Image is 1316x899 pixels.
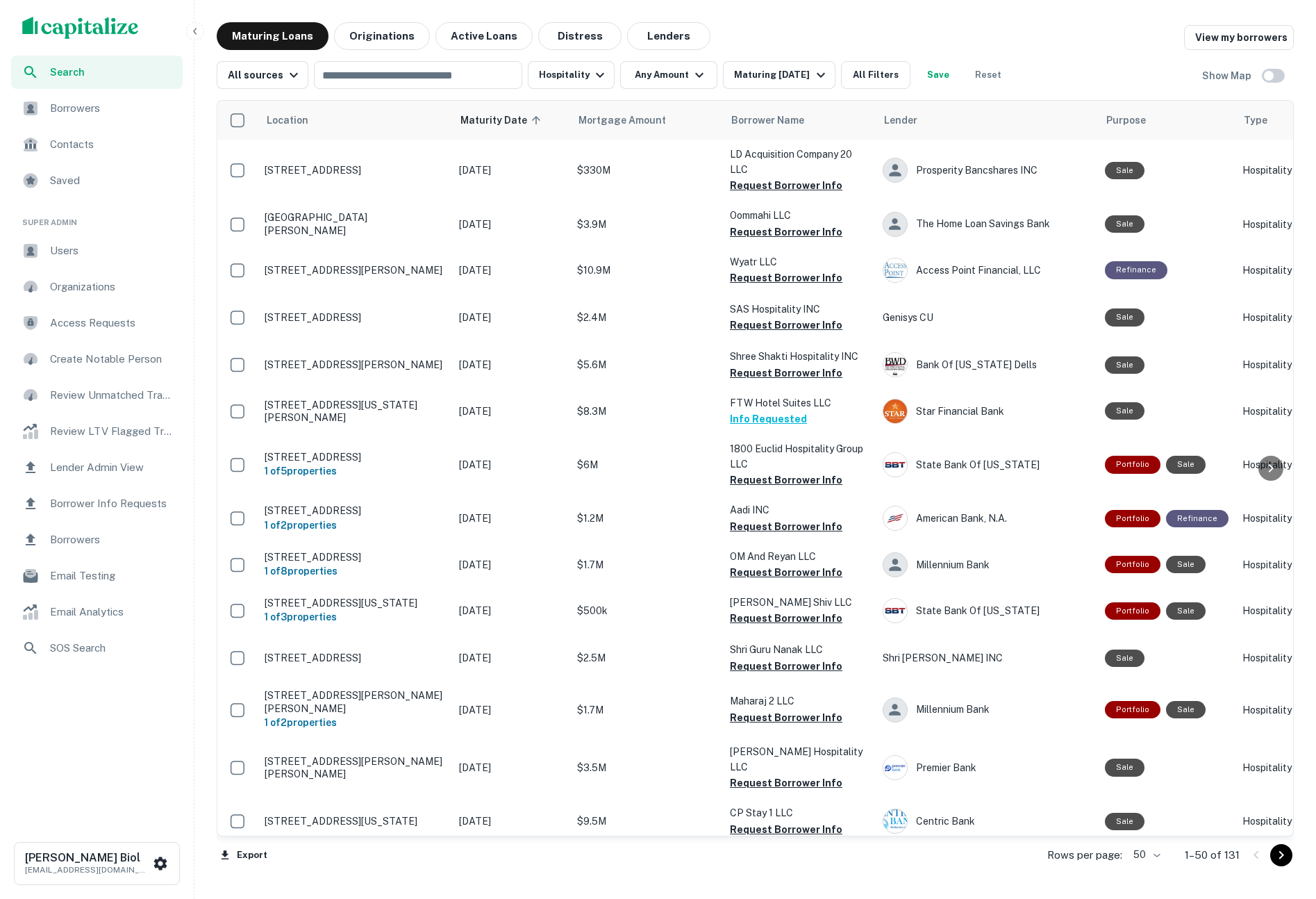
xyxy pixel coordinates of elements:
[730,147,869,177] p: LD Acquisition Company 20 LLC
[883,506,907,530] img: picture
[50,387,174,404] span: Review Unmatched Transactions
[577,603,716,618] p: $500k
[11,595,183,629] div: Email Analytics
[1242,404,1312,419] p: Hospitality
[1105,261,1167,279] div: This loan purpose was for refinancing
[730,365,842,381] button: Request Borrower Info
[577,650,716,666] p: $2.5M
[265,504,445,517] p: [STREET_ADDRESS]
[50,136,174,153] span: Contacts
[883,399,1091,424] div: Star Financial Bank
[265,609,445,625] h6: 1 of 3 properties
[577,760,716,775] p: $3.5M
[730,709,842,726] button: Request Borrower Info
[460,112,545,129] span: Maturity Date
[1166,510,1228,527] div: This loan purpose was for refinancing
[11,559,183,593] div: Email Testing
[11,343,183,376] a: Create Notable Person
[876,101,1098,140] th: Lender
[1166,556,1206,573] div: Sale
[258,101,452,140] th: Location
[730,595,869,610] p: [PERSON_NAME] Shiv LLC
[883,353,907,377] img: picture
[1242,702,1312,718] p: Hospitality
[11,200,183,234] li: Super Admin
[627,22,710,50] button: Lenders
[730,302,869,317] p: SAS Hospitality INC
[883,650,1091,666] p: Shri [PERSON_NAME] INC
[50,640,174,657] span: SOS Search
[459,457,563,472] p: [DATE]
[883,598,1091,623] div: State Bank Of [US_STATE]
[459,603,563,618] p: [DATE]
[217,845,271,866] button: Export
[1270,844,1292,866] button: Go to next page
[11,92,183,125] div: Borrowers
[217,22,328,50] button: Maturing Loans
[50,604,174,620] span: Email Analytics
[11,234,183,267] a: Users
[265,164,445,176] p: [STREET_ADDRESS]
[459,404,563,419] p: [DATE]
[11,270,183,304] a: Organizations
[883,452,1091,477] div: State Bank Of [US_STATE]
[883,352,1091,377] div: Bank Of [US_STATE] Dells
[730,441,869,472] p: 1800 Euclid Hospitality Group LLC
[228,67,302,83] div: All sources
[1242,511,1312,526] p: Hospitality
[1105,510,1160,527] div: This is a portfolio loan with 2 properties
[966,61,1010,89] button: Reset
[730,658,842,675] button: Request Borrower Info
[459,217,563,232] p: [DATE]
[459,263,563,278] p: [DATE]
[577,457,716,472] p: $6M
[11,56,183,89] a: Search
[730,254,869,270] p: Wyatr LLC
[459,163,563,178] p: [DATE]
[883,158,1091,183] div: Prosperity Bancshares INC
[459,650,563,666] p: [DATE]
[50,315,174,331] span: Access Requests
[883,755,1091,780] div: Premier Bank
[883,258,907,282] img: picture
[730,821,842,838] button: Request Borrower Info
[50,65,174,80] span: Search
[459,760,563,775] p: [DATE]
[1105,402,1144,420] div: Sale
[1105,308,1144,326] div: Sale
[730,411,807,427] button: Info Requested
[883,599,907,622] img: picture
[1098,101,1235,140] th: Purpose
[1242,357,1312,372] p: Hospitality
[11,632,183,665] a: SOS Search
[11,523,183,556] a: Borrowers
[25,852,150,864] h6: [PERSON_NAME] Biol
[730,805,869,820] p: CP Stay 1 LLC
[1244,112,1267,129] span: Type
[1128,845,1163,865] div: 50
[1242,557,1312,572] p: Hospitality
[1242,163,1312,178] p: Hospitality
[723,61,835,89] button: Maturing [DATE]
[11,487,183,520] div: Borrower Info Requests
[884,112,917,129] span: Lender
[570,101,723,140] th: Mortgage Amount
[50,531,174,548] span: Borrowers
[577,163,716,178] p: $330M
[265,264,445,277] p: [STREET_ADDRESS][PERSON_NAME]
[1166,701,1206,718] div: Sale
[50,100,174,117] span: Borrowers
[1242,760,1312,775] p: Hospitality
[1105,215,1144,233] div: Sale
[883,258,1091,283] div: Access Point Financial, LLC
[577,357,716,372] p: $5.6M
[577,702,716,718] p: $1.7M
[1242,310,1312,325] p: Hospitality
[577,263,716,278] p: $10.9M
[11,451,183,484] a: Lender Admin View
[528,61,615,89] button: Hospitality
[1166,602,1206,620] div: Sale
